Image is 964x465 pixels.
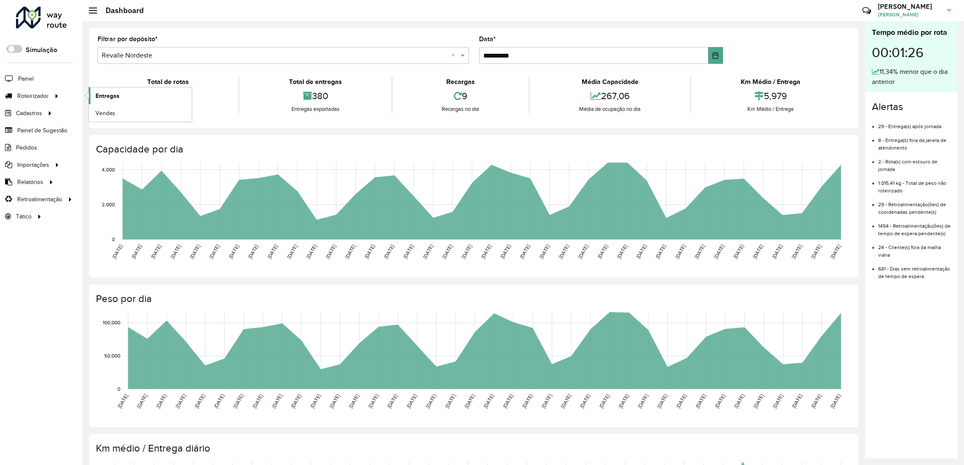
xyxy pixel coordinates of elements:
span: Entregas [95,92,119,100]
span: [PERSON_NAME] [878,11,941,18]
text: [DATE] [252,393,264,409]
a: Contato Rápido [858,2,876,20]
text: [DATE] [752,244,764,260]
text: [DATE] [519,244,531,260]
button: Choose Date [708,47,723,64]
text: [DATE] [538,244,551,260]
div: Total de rotas [100,77,236,87]
div: Média de ocupação no dia [532,105,688,113]
div: Recargas no dia [395,105,527,113]
text: [DATE] [208,244,220,260]
div: 380 [241,87,389,105]
text: [DATE] [560,393,572,409]
h3: [PERSON_NAME] [878,3,941,11]
h4: Capacidade por dia [96,143,850,155]
text: [DATE] [674,244,686,260]
text: [DATE] [425,393,437,409]
text: [DATE] [810,244,822,260]
text: [DATE] [228,244,240,260]
span: Cadastros [16,109,42,118]
a: Entregas [89,87,192,104]
text: [DATE] [791,244,803,260]
div: Média Capacidade [532,77,688,87]
h4: Peso por dia [96,293,850,305]
label: Data [479,34,496,44]
div: 5,979 [693,87,848,105]
text: 0 [112,236,115,242]
text: [DATE] [637,393,649,409]
text: [DATE] [363,244,376,260]
text: [DATE] [502,393,514,409]
label: Filtrar por depósito [98,34,158,44]
text: [DATE] [675,393,687,409]
text: [DATE] [309,393,321,409]
text: [DATE] [521,393,533,409]
text: [DATE] [266,244,278,260]
text: 0 [117,386,120,391]
text: [DATE] [422,244,434,260]
div: 267,06 [532,87,688,105]
span: Roteirizador [17,92,49,100]
text: [DATE] [829,244,842,260]
text: [DATE] [461,244,473,260]
text: [DATE] [402,244,414,260]
text: [DATE] [441,244,453,260]
li: 681 - Dias sem retroalimentação de tempo de espera [878,259,951,280]
text: [DATE] [540,393,553,409]
text: [DATE] [386,393,398,409]
div: Tempo médio por rota [872,27,951,38]
li: 29 - Entrega(s) após jornada [878,116,951,130]
text: [DATE] [694,244,706,260]
span: Tático [16,212,32,221]
text: [DATE] [325,244,337,260]
text: [DATE] [117,393,129,409]
text: [DATE] [656,393,668,409]
li: 24 - Cliente(s) fora da malha viária [878,237,951,259]
span: Importações [17,160,49,169]
text: [DATE] [130,244,143,260]
div: Recargas [395,77,527,87]
span: Relatórios [17,178,43,187]
li: 1.015,41 kg - Total de peso não roteirizado [878,173,951,194]
text: [DATE] [499,244,511,260]
text: [DATE] [271,393,283,409]
span: Vendas [95,109,115,118]
text: [DATE] [732,244,744,260]
div: 00:01:26 [872,38,951,67]
text: [DATE] [791,393,803,409]
text: [DATE] [558,244,570,260]
text: [DATE] [155,393,167,409]
text: [DATE] [771,393,784,409]
li: 8 - Entrega(s) fora da janela de atendimento [878,130,951,152]
li: 29 - Retroalimentação(ões) de coordenadas pendente(s) [878,194,951,216]
text: [DATE] [348,393,360,409]
text: [DATE] [193,393,206,409]
text: [DATE] [213,393,225,409]
text: [DATE] [635,244,647,260]
text: [DATE] [174,393,186,409]
text: [DATE] [444,393,456,409]
text: [DATE] [463,393,476,409]
text: [DATE] [810,393,822,409]
h4: Km médio / Entrega diário [96,442,850,454]
text: [DATE] [617,393,630,409]
text: [DATE] [713,244,725,260]
text: [DATE] [328,393,341,409]
text: [DATE] [480,244,492,260]
text: [DATE] [654,244,667,260]
text: [DATE] [286,244,298,260]
text: [DATE] [596,244,609,260]
span: Pedidos [16,143,37,152]
text: [DATE] [383,244,395,260]
div: Km Médio / Entrega [693,105,848,113]
text: [DATE] [598,393,610,409]
text: 4,000 [102,167,115,172]
label: Simulação [26,45,57,55]
text: [DATE] [405,393,418,409]
div: 9 [395,87,527,105]
text: [DATE] [247,244,259,260]
span: Clear all [451,50,458,60]
text: 100,000 [103,320,120,326]
text: [DATE] [305,244,318,260]
text: [DATE] [829,393,842,409]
